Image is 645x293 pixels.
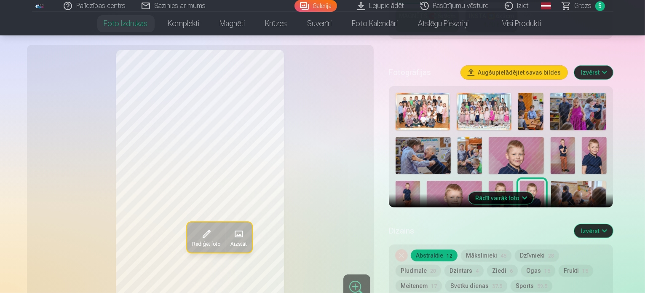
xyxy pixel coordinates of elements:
span: Grozs [575,1,592,11]
span: 37.5 [492,283,502,289]
button: Izvērst [574,66,613,79]
span: 5 [595,1,605,11]
button: Meitenēm17 [396,280,442,292]
span: 17 [431,283,437,289]
span: 20 [430,268,436,274]
a: Foto kalendāri [342,12,408,35]
a: Atslēgu piekariņi [408,12,479,35]
a: Visi produkti [479,12,551,35]
span: 15 [582,268,588,274]
a: Krūzes [255,12,297,35]
button: Izvērst [574,224,613,238]
button: Dzintars4 [444,265,484,277]
button: Ogas15 [521,265,555,277]
button: Augšupielādējiet savas bildes [461,66,567,79]
span: 6 [510,268,513,274]
a: Suvenīri [297,12,342,35]
button: Ziedi6 [487,265,518,277]
button: Sports59.5 [511,280,552,292]
button: Dzīvnieki28 [515,250,559,261]
button: Pludmale20 [396,265,441,277]
span: 45 [500,253,506,259]
span: 15 [544,268,550,274]
span: 28 [548,253,554,259]
img: /fa1 [35,3,45,8]
a: Foto izdrukas [94,12,158,35]
a: Magnēti [210,12,255,35]
button: Aizstāt [225,222,252,253]
span: 59.5 [537,283,547,289]
a: Komplekti [158,12,210,35]
span: 4 [476,268,479,274]
button: Mākslinieki45 [461,250,511,261]
span: 12 [447,253,452,259]
button: Svētku dienās37.5 [445,280,507,292]
button: Frukti15 [559,265,593,277]
span: Aizstāt [230,241,246,247]
h5: Fotogrāfijas [389,67,455,78]
span: Rediģēt foto [192,241,220,247]
button: Rādīt vairāk foto [469,192,533,204]
button: Rediģēt foto [187,222,225,253]
h5: Dizains [389,225,568,237]
button: Abstraktie12 [411,250,458,261]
